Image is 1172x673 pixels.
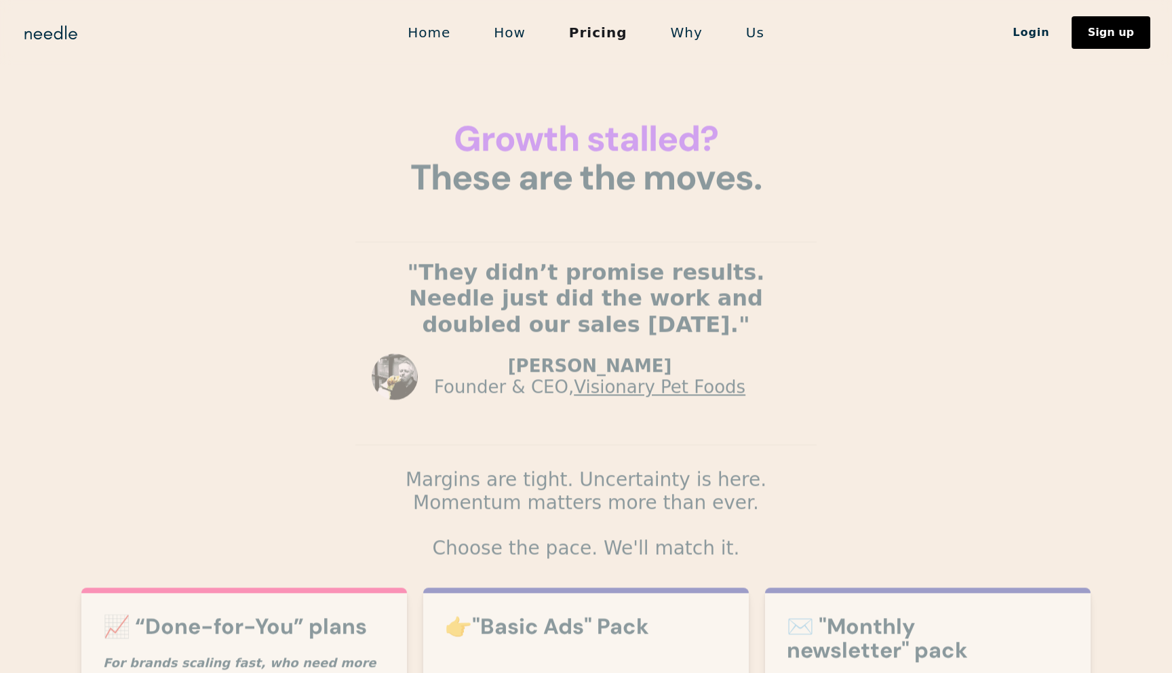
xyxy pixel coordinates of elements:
[574,377,745,398] a: Visionary Pet Foods
[547,18,649,47] a: Pricing
[103,615,385,638] h3: 📈 “Done-for-You” plans
[386,18,472,47] a: Home
[724,18,786,47] a: Us
[991,21,1072,44] a: Login
[787,615,1069,662] h3: ✉️ "Monthly newsletter" pack
[649,18,724,47] a: Why
[1088,27,1134,38] div: Sign up
[434,377,745,398] p: Founder & CEO,
[408,260,765,338] strong: "They didn’t promise results. Needle just did the work and doubled our sales [DATE]."
[355,119,817,197] h1: These are the moves.
[454,115,718,161] span: Growth stalled?
[472,18,547,47] a: How
[355,468,817,559] p: Margins are tight. Uncertainty is here. Momentum matters more than ever. Choose the pace. We'll m...
[434,356,745,377] p: [PERSON_NAME]
[445,612,649,640] strong: 👉"Basic Ads" Pack
[1072,16,1150,49] a: Sign up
